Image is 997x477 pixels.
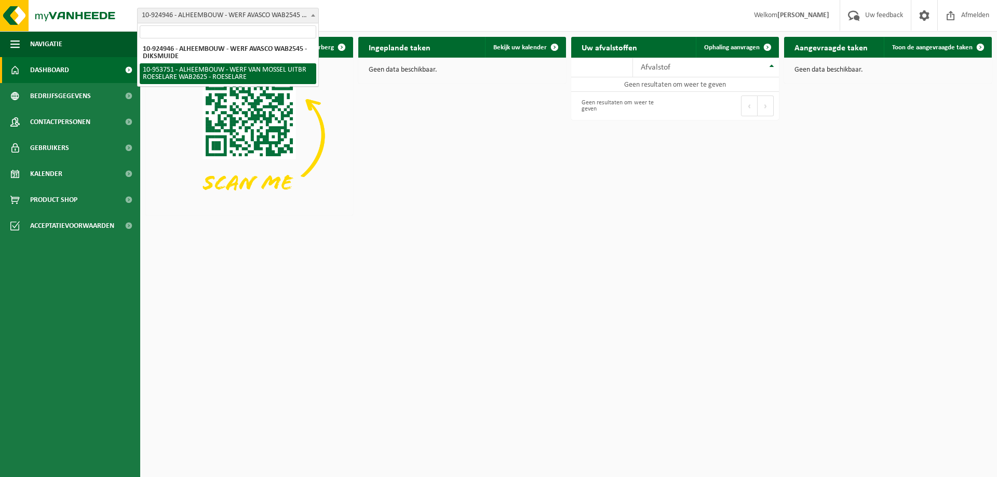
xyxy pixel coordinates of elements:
h2: Uw afvalstoffen [571,37,648,57]
td: Geen resultaten om weer te geven [571,77,779,92]
span: Bedrijfsgegevens [30,83,91,109]
span: 10-924946 - ALHEEMBOUW - WERF AVASCO WAB2545 - DIKSMUIDE [137,8,319,23]
span: Afvalstof [641,63,670,72]
h2: Aangevraagde taken [784,37,878,57]
span: Acceptatievoorwaarden [30,213,114,239]
span: Gebruikers [30,135,69,161]
li: 10-924946 - ALHEEMBOUW - WERF AVASCO WAB2545 - DIKSMUIDE [140,43,316,63]
span: Toon de aangevraagde taken [892,44,973,51]
button: Verberg [303,37,352,58]
p: Geen data beschikbaar. [794,66,981,74]
a: Ophaling aanvragen [696,37,778,58]
div: Geen resultaten om weer te geven [576,94,670,117]
strong: [PERSON_NAME] [777,11,829,19]
span: Dashboard [30,57,69,83]
img: Download de VHEPlus App [145,58,353,213]
span: Product Shop [30,187,77,213]
a: Toon de aangevraagde taken [884,37,991,58]
p: Geen data beschikbaar. [369,66,556,74]
button: Previous [741,96,758,116]
span: 10-924946 - ALHEEMBOUW - WERF AVASCO WAB2545 - DIKSMUIDE [138,8,318,23]
span: Kalender [30,161,62,187]
a: Bekijk uw kalender [485,37,565,58]
h2: Ingeplande taken [358,37,441,57]
span: Ophaling aanvragen [704,44,760,51]
li: 10-953751 - ALHEEMBOUW - WERF VAN MOSSEL UITBR ROESELARE WAB2625 - ROESELARE [140,63,316,84]
span: Navigatie [30,31,62,57]
button: Next [758,96,774,116]
span: Bekijk uw kalender [493,44,547,51]
span: Contactpersonen [30,109,90,135]
span: Verberg [311,44,334,51]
